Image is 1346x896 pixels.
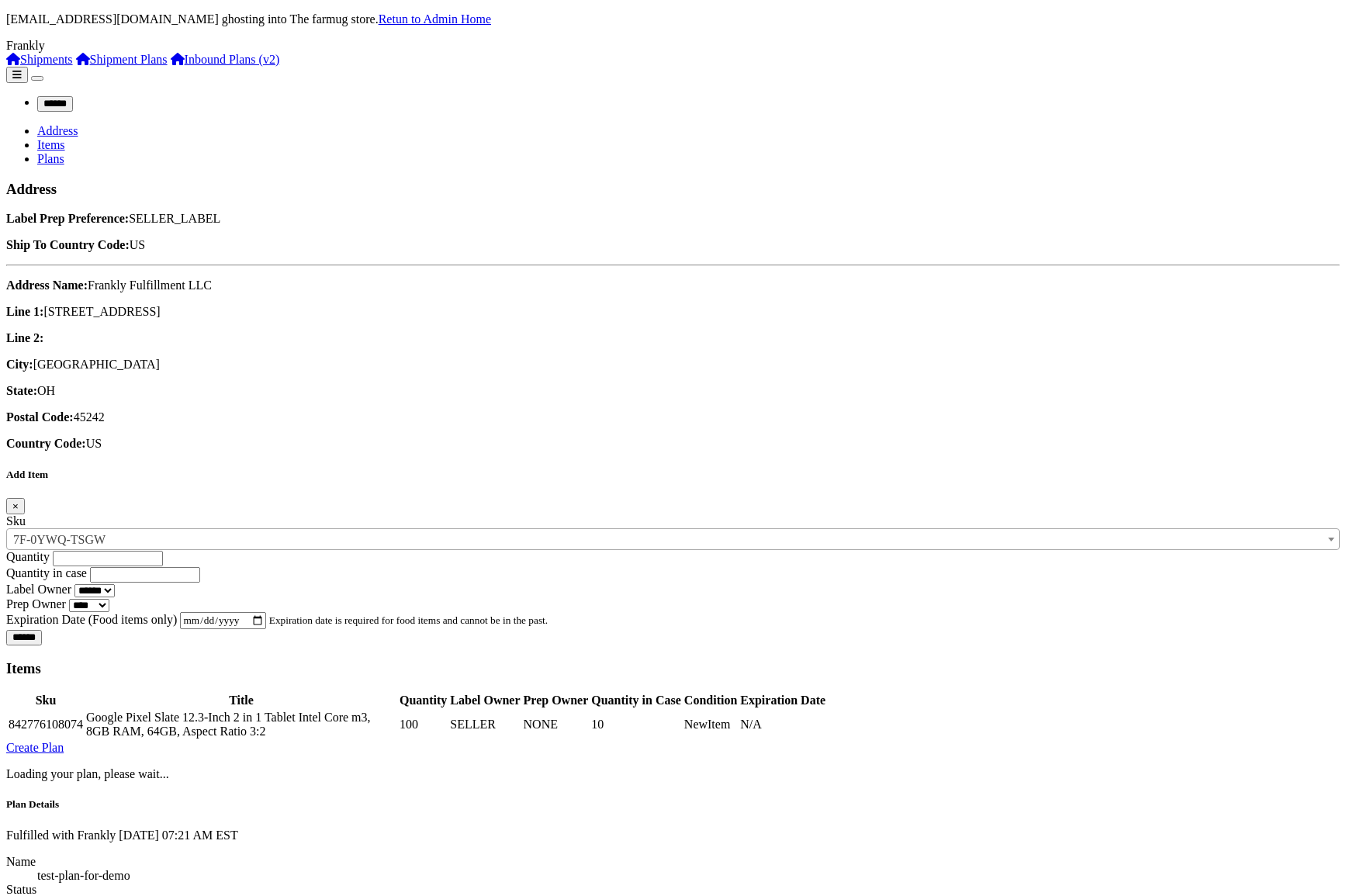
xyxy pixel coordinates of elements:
span: Pro Sanitize Hand Sanitizer, 8 oz Bottles, 1 Carton, 12 bottles each Carton [7,529,1339,551]
td: SELLER [449,710,521,739]
a: Plans [37,152,64,165]
a: Retun to Admin Home [379,12,491,26]
th: Sku [8,693,84,708]
a: Shipments [6,53,73,66]
p: 45242 [6,410,1340,424]
label: Expiration Date (Food items only) [6,613,177,626]
a: Address [37,124,78,137]
th: Quantity in Case [590,693,682,708]
p: [GEOGRAPHIC_DATA] [6,358,1340,372]
span: Fulfilled with Frankly [DATE] 07:21 AM EST [6,829,238,842]
p: US [6,437,1340,451]
p: [EMAIL_ADDRESS][DOMAIN_NAME] ghosting into The farmug store. [6,12,1340,26]
td: 842776108074 [8,710,84,739]
h3: Address [6,181,1340,198]
h5: Plan Details [6,798,565,811]
span: Pro Sanitize Hand Sanitizer, 8 oz Bottles, 1 Carton, 12 bottles each Carton [6,528,1340,550]
strong: Country Code: [6,437,86,450]
td: 10 [590,710,682,739]
button: Close [6,498,25,514]
strong: Line 2: [6,331,43,344]
strong: Address Name: [6,278,88,292]
th: Title [85,693,397,708]
th: Label Owner [449,693,521,708]
a: Create Plan [6,741,64,754]
a: Shipment Plans [76,53,168,66]
small: Expiration date is required for food items and cannot be in the past. [269,614,548,626]
strong: State: [6,384,37,397]
h3: Items [6,660,1340,677]
p: Loading your plan, please wait... [6,767,1340,781]
button: Toggle navigation [31,76,43,81]
span: × [12,500,19,512]
td: N/A [739,710,826,739]
label: Prep Owner [6,597,66,611]
a: Items [37,138,65,151]
strong: Line 1: [6,305,43,318]
th: Prep Owner [523,693,590,708]
th: Condition [683,693,738,708]
h5: Add Item [6,469,1340,481]
strong: Postal Code: [6,410,74,424]
td: 100 [399,710,448,739]
strong: City: [6,358,33,371]
th: Quantity [399,693,448,708]
label: Sku [6,514,26,528]
strong: Label Prep Preference: [6,212,129,225]
td: NONE [523,710,590,739]
p: Frankly Fulfillment LLC [6,278,1340,292]
label: Quantity [6,550,50,563]
strong: Ship To Country Code: [6,238,130,251]
p: OH [6,384,1340,398]
p: SELLER_LABEL [6,212,1340,226]
div: Frankly [6,39,1340,53]
a: Inbound Plans (v2) [171,53,280,66]
label: Label Owner [6,583,71,596]
dt: Name [6,855,565,869]
p: US [6,238,1340,252]
dd: test-plan-for-demo [37,869,565,883]
label: Quantity in case [6,566,87,579]
td: NewItem [683,710,738,739]
td: Google Pixel Slate 12.3-Inch 2 in 1 Tablet Intel Core m3, 8GB RAM, 64GB, Aspect Ratio 3:2 [85,710,397,739]
p: [STREET_ADDRESS] [6,305,1340,319]
th: Expiration Date [739,693,826,708]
